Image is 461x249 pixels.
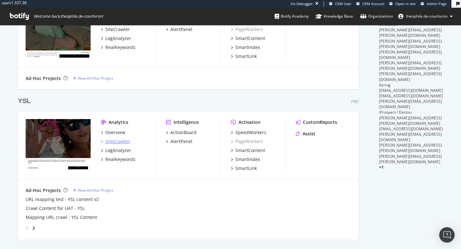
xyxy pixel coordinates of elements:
[379,132,442,142] span: [PERSON_NAME][EMAIL_ADDRESS][DOMAIN_NAME]
[26,205,85,212] a: Crawl Content for UAT - YSL
[105,44,135,51] div: RealKeywords
[101,138,130,145] a: SiteCrawler
[78,188,113,193] div: New Ad-Hoc Project
[166,26,192,33] a: AlertPanel
[18,97,33,106] a: YSL
[105,35,131,42] div: LogAnalyzer
[231,53,257,60] a: SmartLink
[109,119,128,125] div: Analytics
[231,44,260,51] a: SmartIndex
[105,138,130,145] div: SiteCrawler
[406,13,448,19] span: theophile.de-courtivron
[101,147,131,154] a: LogAnalyzer
[78,76,113,81] div: New Ad-Hoc Project
[31,225,36,231] div: angle-right
[275,13,309,20] div: Botify Academy
[379,109,443,115] div: iProspect / Dentsu
[231,129,266,136] a: SpeedWorkers
[26,196,99,203] a: URL mapping test - YSL content v2
[421,1,447,6] a: Admin Page
[26,214,97,221] a: Mapping URL crawl - YSL Content
[26,75,61,82] div: Ad-Hoc Projects
[101,26,130,33] a: SiteCrawler
[379,115,442,126] span: [PERSON_NAME][EMAIL_ADDRESS][PERSON_NAME][DOMAIN_NAME]
[235,147,265,154] div: SmartContent
[379,27,442,38] span: [PERSON_NAME][EMAIL_ADDRESS][PERSON_NAME][DOMAIN_NAME]
[166,129,197,136] a: ActionBoard
[101,44,135,51] a: RealKeywords
[379,49,442,60] span: [PERSON_NAME][EMAIL_ADDRESS][DOMAIN_NAME]
[170,138,192,145] div: AlertPanel
[231,138,263,145] a: PageWorkers
[26,119,91,171] img: www.ysl.com
[351,99,359,104] div: Pro
[174,119,199,125] div: Intelligence
[231,156,260,163] a: SmartIndex
[360,13,393,20] div: Organizations
[235,156,260,163] div: SmartIndex
[379,60,442,71] span: [PERSON_NAME][EMAIL_ADDRESS][PERSON_NAME][DOMAIN_NAME]
[379,99,442,109] span: [PERSON_NAME][EMAIL_ADDRESS][DOMAIN_NAME]
[356,1,384,6] a: CRM Account
[235,53,257,60] div: SmartLink
[170,26,192,33] div: AlertPanel
[393,11,458,21] button: theophile.de-courtivron
[101,129,125,136] a: Overview
[235,129,266,136] div: SpeedWorkers
[239,119,261,125] div: Activation
[296,131,315,137] a: Assist
[23,223,31,233] div: angle-left
[235,44,260,51] div: SmartIndex
[291,1,314,6] div: Viz Debugger:
[26,7,91,59] img: www.bottegaveneta.com
[296,119,337,125] a: CustomReports
[101,156,135,163] a: RealKeywords
[379,142,442,153] span: [PERSON_NAME][EMAIL_ADDRESS][PERSON_NAME][DOMAIN_NAME]
[303,119,337,125] div: CustomReports
[105,129,125,136] div: Overview
[166,138,192,145] a: AlertPanel
[329,1,352,6] a: CRM User
[231,165,257,172] a: SmartLink
[275,8,309,25] a: Botify Academy
[316,13,353,20] div: Knowledge Base
[73,76,113,81] a: New Ad-Hoc Project
[379,165,384,170] span: + 1
[303,131,315,137] div: Assist
[379,154,442,165] span: [PERSON_NAME][EMAIL_ADDRESS][PERSON_NAME][DOMAIN_NAME]
[379,88,443,93] span: [EMAIL_ADDRESS][DOMAIN_NAME]
[231,35,265,42] a: SmartContent
[235,35,265,42] div: SmartContent
[379,71,442,82] span: [PERSON_NAME][EMAIL_ADDRESS][DOMAIN_NAME]
[18,97,31,106] div: YSL
[105,26,130,33] div: SiteCrawler
[170,129,197,136] div: ActionBoard
[379,93,443,99] span: [EMAIL_ADDRESS][DOMAIN_NAME]
[316,8,353,25] a: Knowledge Base
[360,8,393,25] a: Organizations
[379,38,442,49] span: [PERSON_NAME][EMAIL_ADDRESS][PERSON_NAME][DOMAIN_NAME]
[335,1,352,6] span: CRM User
[389,1,416,6] a: Open in dev
[101,35,131,42] a: LogAnalyzer
[34,14,103,19] span: Welcome back, theophile.de-courtivron !
[427,1,447,6] span: Admin Page
[362,1,384,6] span: CRM Account
[231,26,263,33] a: PageWorkers
[73,188,113,193] a: New Ad-Hoc Project
[379,126,443,132] span: [EMAIL_ADDRESS][DOMAIN_NAME]
[26,187,61,194] div: Ad-Hoc Projects
[379,82,443,88] div: Kering
[235,165,257,172] div: SmartLink
[231,147,265,154] a: SmartContent
[105,147,131,154] div: LogAnalyzer
[395,1,416,6] span: Open in dev
[439,227,455,243] div: Open Intercom Messenger
[105,156,135,163] div: RealKeywords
